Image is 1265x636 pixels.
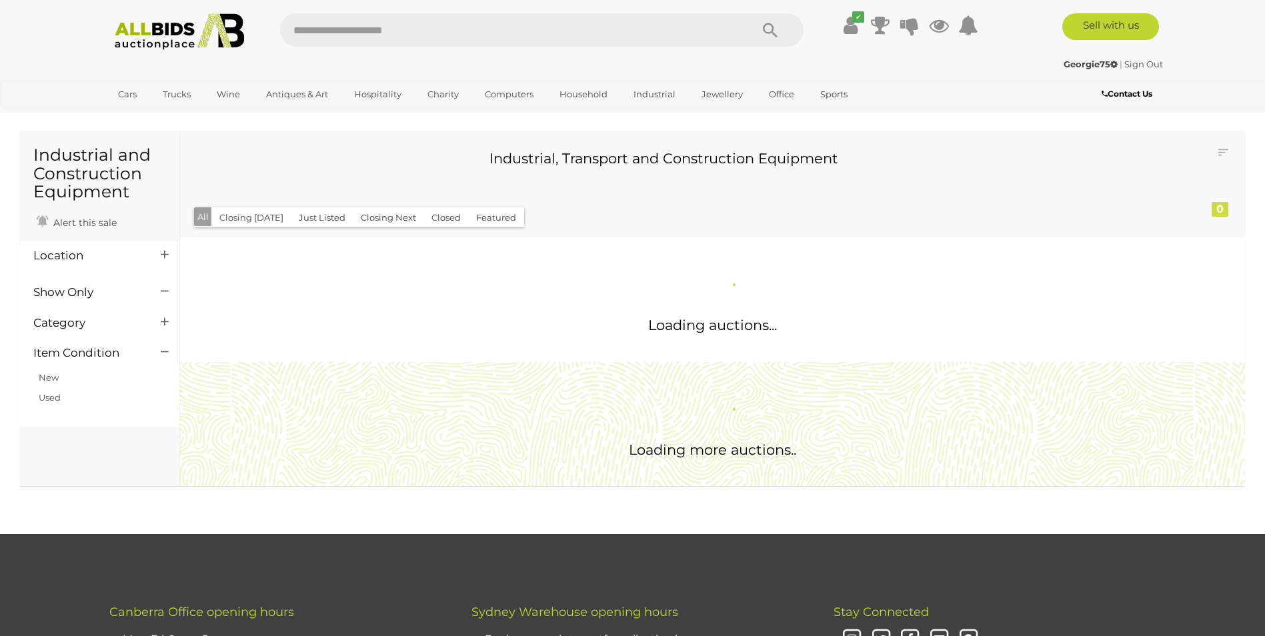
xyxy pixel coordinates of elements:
a: Sell with us [1062,13,1159,40]
h1: Industrial and Construction Equipment [33,146,166,201]
button: All [194,207,212,227]
button: Closing Next [353,207,424,228]
i: ✔ [852,11,864,23]
a: Alert this sale [33,211,120,231]
div: 0 [1212,202,1228,217]
a: [GEOGRAPHIC_DATA] [109,105,221,127]
a: Industrial [625,83,684,105]
span: Sydney Warehouse opening hours [471,605,678,619]
button: Closed [423,207,469,228]
button: Just Listed [291,207,353,228]
a: Sports [812,83,856,105]
a: Contact Us [1102,87,1156,101]
button: Search [737,13,804,47]
b: Contact Us [1102,89,1152,99]
a: Office [760,83,803,105]
a: New [39,372,59,383]
button: Featured [468,207,524,228]
a: Used [39,392,61,403]
a: Sign Out [1124,59,1163,69]
button: Closing [DATE] [211,207,291,228]
span: Loading more auctions.. [629,441,796,458]
a: Jewellery [693,83,752,105]
h4: Item Condition [33,347,141,359]
a: Georgie75 [1064,59,1120,69]
a: Trucks [154,83,199,105]
a: Charity [419,83,467,105]
img: Allbids.com.au [107,13,252,50]
h3: Industrial, Transport and Construction Equipment [203,151,1124,166]
a: Computers [476,83,542,105]
a: Household [551,83,616,105]
span: Stay Connected [834,605,929,619]
span: Alert this sale [50,217,117,229]
span: Canberra Office opening hours [109,605,294,619]
a: Antiques & Art [257,83,337,105]
a: Cars [109,83,145,105]
a: Hospitality [345,83,410,105]
h4: Category [33,317,141,329]
span: Loading auctions... [648,317,777,333]
a: Wine [208,83,249,105]
h4: Location [33,249,141,262]
h4: Show Only [33,286,141,299]
span: | [1120,59,1122,69]
a: ✔ [841,13,861,37]
strong: Georgie75 [1064,59,1118,69]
